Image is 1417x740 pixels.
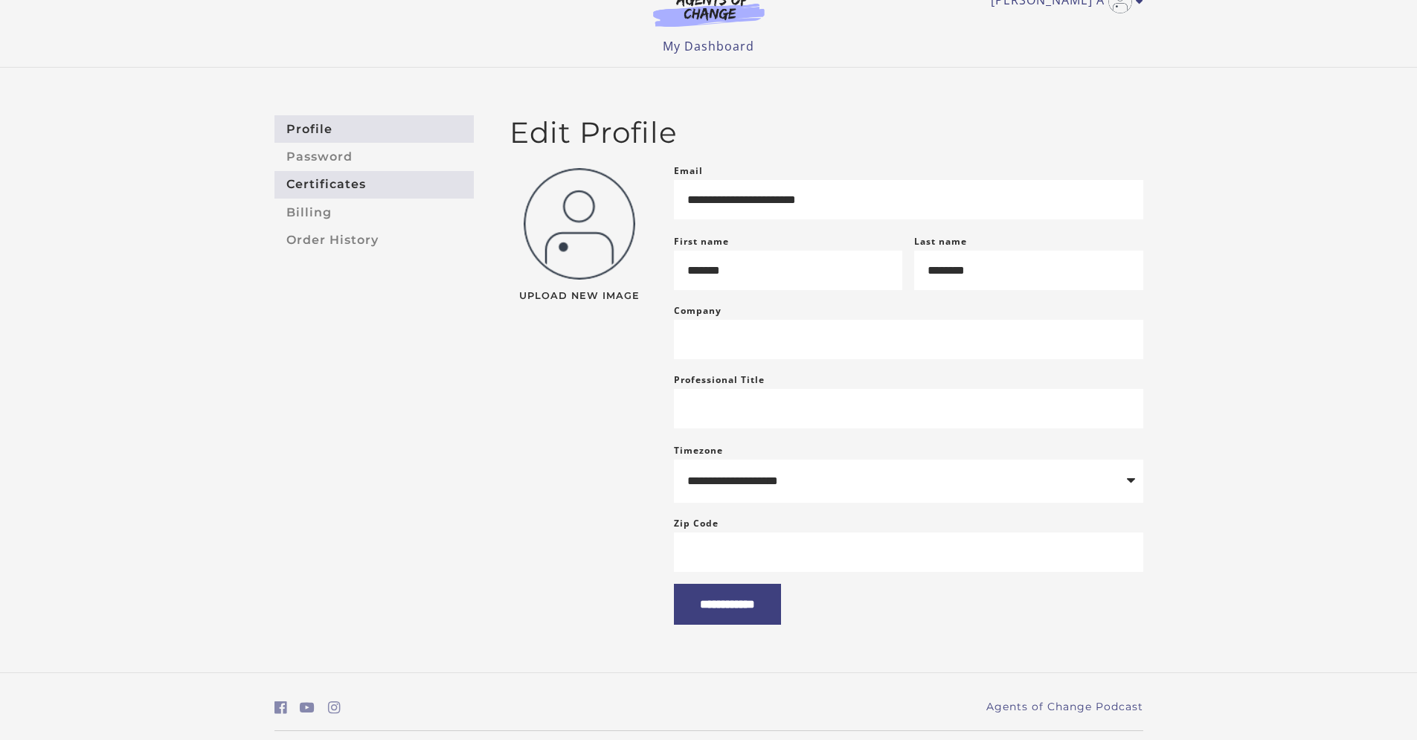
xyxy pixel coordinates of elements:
[328,697,341,718] a: https://www.instagram.com/agentsofchangeprep/ (Open in a new window)
[914,235,967,248] label: Last name
[274,171,474,199] a: Certificates
[674,162,703,180] label: Email
[986,699,1143,715] a: Agents of Change Podcast
[328,701,341,715] i: https://www.instagram.com/agentsofchangeprep/ (Open in a new window)
[300,697,315,718] a: https://www.youtube.com/c/AgentsofChangeTestPrepbyMeaganMitchell (Open in a new window)
[510,115,1143,150] h2: Edit Profile
[274,226,474,254] a: Order History
[274,199,474,226] a: Billing
[274,701,287,715] i: https://www.facebook.com/groups/aswbtestprep (Open in a new window)
[274,115,474,143] a: Profile
[674,302,722,320] label: Company
[300,701,315,715] i: https://www.youtube.com/c/AgentsofChangeTestPrepbyMeaganMitchell (Open in a new window)
[674,444,723,457] label: Timezone
[674,371,765,389] label: Professional Title
[674,515,719,533] label: Zip Code
[274,143,474,170] a: Password
[674,235,729,248] label: First name
[663,38,754,54] a: My Dashboard
[274,697,287,718] a: https://www.facebook.com/groups/aswbtestprep (Open in a new window)
[510,292,650,301] span: Upload New Image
